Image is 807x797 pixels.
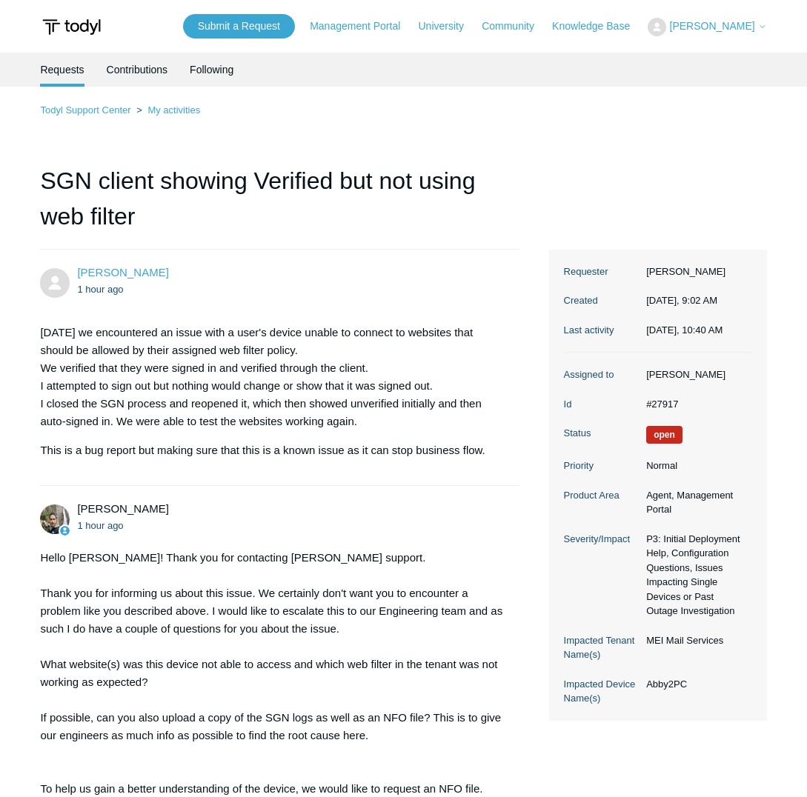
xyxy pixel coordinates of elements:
[564,367,640,382] dt: Assigned to
[564,323,640,338] dt: Last activity
[40,104,133,116] li: Todyl Support Center
[147,104,200,116] a: My activities
[639,677,751,692] dd: Abby2PC
[564,488,640,503] dt: Product Area
[77,520,123,531] time: 09/04/2025, 09:18
[564,633,640,662] dt: Impacted Tenant Name(s)
[639,458,751,473] dd: Normal
[639,367,751,382] dd: [PERSON_NAME]
[639,532,751,618] dd: P3: Initial Deployment Help, Configuration Questions, Issues Impacting Single Devices or Past Out...
[40,104,130,116] a: Todyl Support Center
[40,13,103,41] img: Todyl Support Center Help Center home page
[646,324,723,336] time: 09/04/2025, 10:40
[564,426,640,441] dt: Status
[564,677,640,706] dt: Impacted Device Name(s)
[552,19,645,34] a: Knowledge Base
[646,295,717,306] time: 09/04/2025, 09:02
[310,19,415,34] a: Management Portal
[648,18,766,36] button: [PERSON_NAME]
[107,53,168,87] a: Contributions
[77,266,168,279] a: [PERSON_NAME]
[77,266,168,279] span: Brandon Whitney
[564,458,640,473] dt: Priority
[77,502,168,515] span: Michael Tjader
[40,163,519,250] h1: SGN client showing Verified but not using web filter
[564,264,640,279] dt: Requester
[40,53,84,87] li: Requests
[639,397,751,412] dd: #27917
[183,14,295,39] a: Submit a Request
[670,20,755,32] span: [PERSON_NAME]
[40,324,505,430] p: [DATE] we encountered an issue with a user's device unable to connect to websites that should be ...
[133,104,200,116] li: My activities
[639,264,751,279] dd: [PERSON_NAME]
[639,488,751,517] dd: Agent, Management Portal
[646,426,683,444] span: We are working on a response for you
[190,53,233,87] a: Following
[564,397,640,412] dt: Id
[564,532,640,547] dt: Severity/Impact
[419,19,479,34] a: University
[639,633,751,648] dd: MEI Mail Services
[40,441,505,459] p: This is a bug report but making sure that this is a known issue as it can stop business flow.
[564,293,640,308] dt: Created
[77,284,123,295] time: 09/04/2025, 09:02
[482,19,549,34] a: Community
